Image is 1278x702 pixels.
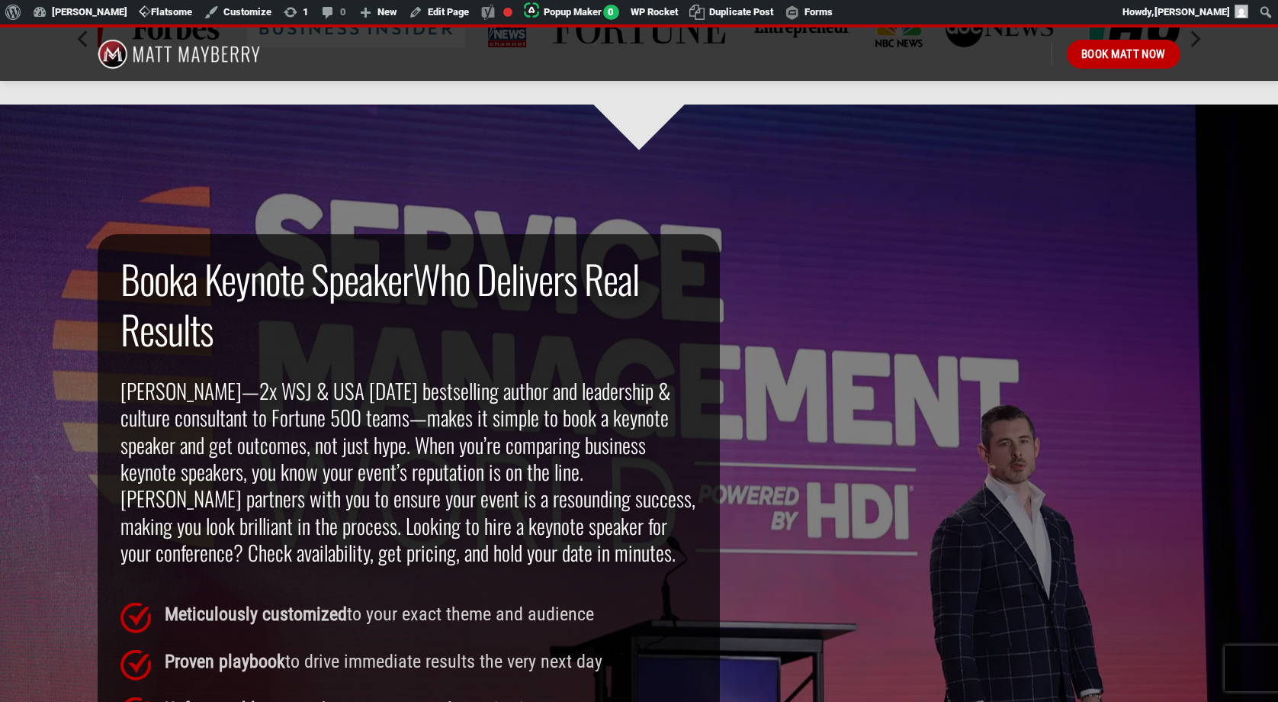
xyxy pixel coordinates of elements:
strong: Proven playbook [165,651,285,672]
span: [PERSON_NAME] [1154,6,1230,18]
span: 0 [603,5,619,20]
div: Focus keyphrase not set [503,8,512,17]
img: Matt Mayberry [98,27,260,81]
strong: Meticulously customized [165,604,347,625]
span: Book Matt Now [1081,45,1166,63]
p: to drive immediate results the very next day [165,647,696,676]
a: Book Matt Now [1067,40,1180,69]
strong: Book [120,250,183,308]
b: Who Delivers Real Results [120,250,639,359]
h2: a Keynote Speaker [120,253,697,355]
p: to your exact theme and audience [165,600,696,629]
h2: [PERSON_NAME]—2x WSJ & USA [DATE] bestselling author and leadership & culture consultant to Fortu... [120,378,697,567]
